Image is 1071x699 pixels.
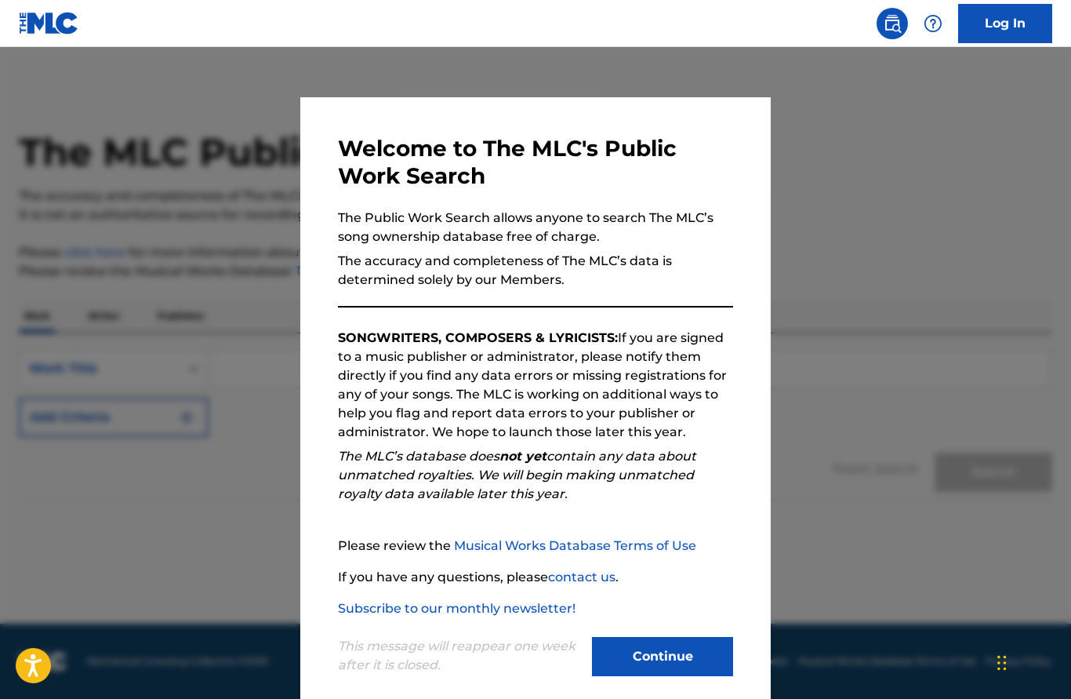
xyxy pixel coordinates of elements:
img: help [924,14,942,33]
p: The accuracy and completeness of The MLC’s data is determined solely by our Members. [338,252,733,289]
p: This message will reappear one week after it is closed. [338,637,583,675]
a: Subscribe to our monthly newsletter! [338,601,575,616]
strong: not yet [499,449,546,464]
a: Log In [958,4,1052,43]
a: Musical Works Database Terms of Use [454,538,696,553]
img: MLC Logo [19,12,79,35]
p: If you are signed to a music publisher or administrator, please notify them directly if you find ... [338,329,733,442]
em: The MLC’s database does contain any data about unmatched royalties. We will begin making unmatche... [338,449,696,501]
a: contact us [548,570,615,584]
div: Help [917,8,949,39]
strong: SONGWRITERS, COMPOSERS & LYRICISTS: [338,330,618,345]
p: The Public Work Search allows anyone to search The MLC’s song ownership database free of charge. [338,209,733,246]
h3: Welcome to The MLC's Public Work Search [338,135,733,190]
iframe: Chat Widget [993,624,1071,699]
div: Drag [997,639,1007,686]
p: If you have any questions, please . [338,568,733,587]
button: Continue [592,637,733,676]
p: Please review the [338,537,733,555]
a: Public Search [877,8,908,39]
img: search [883,14,902,33]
